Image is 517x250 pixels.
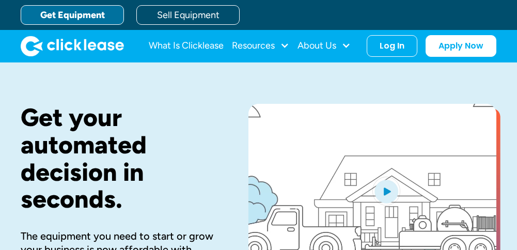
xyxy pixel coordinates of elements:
[149,36,224,56] a: What Is Clicklease
[372,177,400,206] img: Blue play button logo on a light blue circular background
[21,5,124,25] a: Get Equipment
[380,41,404,51] div: Log In
[136,5,240,25] a: Sell Equipment
[297,36,351,56] div: About Us
[21,104,215,213] h1: Get your automated decision in seconds.
[21,36,124,56] img: Clicklease logo
[21,36,124,56] a: home
[232,36,289,56] div: Resources
[426,35,496,57] a: Apply Now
